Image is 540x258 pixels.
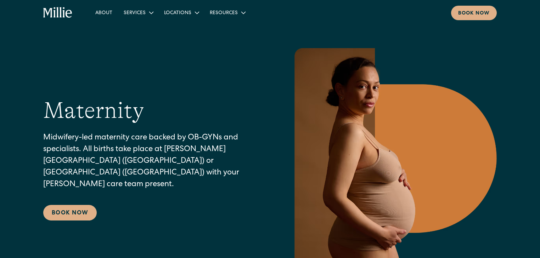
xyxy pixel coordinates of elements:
[164,10,191,17] div: Locations
[43,97,144,124] h1: Maternity
[90,7,118,18] a: About
[204,7,251,18] div: Resources
[43,7,73,18] a: home
[124,10,146,17] div: Services
[210,10,238,17] div: Resources
[43,205,97,220] a: Book Now
[458,10,490,17] div: Book now
[43,132,261,191] p: Midwifery-led maternity care backed by OB-GYNs and specialists. All births take place at [PERSON_...
[118,7,158,18] div: Services
[451,6,497,20] a: Book now
[158,7,204,18] div: Locations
